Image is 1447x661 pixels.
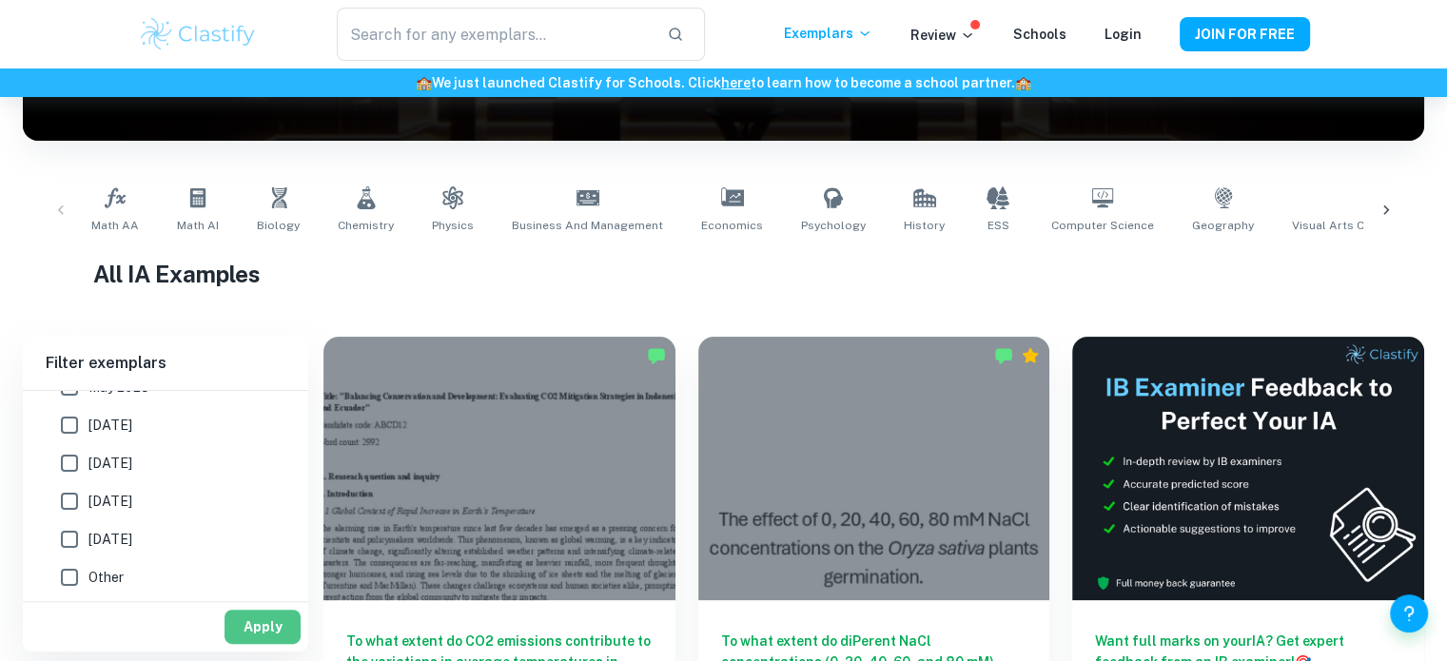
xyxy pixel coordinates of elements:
span: ESS [987,217,1009,234]
span: 🏫 [416,75,432,90]
span: Psychology [801,217,866,234]
button: Apply [225,610,301,644]
span: Geography [1192,217,1254,234]
a: Login [1105,27,1142,42]
input: Search for any exemplars... [337,8,651,61]
span: [DATE] [88,491,132,512]
span: [DATE] [88,529,132,550]
h6: Filter exemplars [23,337,308,390]
img: Thumbnail [1072,337,1424,600]
span: Physics [432,217,474,234]
a: Schools [1013,27,1066,42]
h1: All IA Examples [93,257,1355,291]
p: Exemplars [784,23,872,44]
div: Premium [1021,346,1040,365]
span: History [904,217,945,234]
span: Computer Science [1051,217,1154,234]
h6: We just launched Clastify for Schools. Click to learn how to become a school partner. [4,72,1443,93]
span: [DATE] [88,453,132,474]
p: Review [910,25,975,46]
button: JOIN FOR FREE [1180,17,1310,51]
span: Chemistry [338,217,394,234]
button: Help and Feedback [1390,594,1428,632]
img: Marked [994,346,1013,365]
span: Business and Management [512,217,663,234]
span: 🏫 [1015,75,1031,90]
img: Clastify logo [138,15,259,53]
span: Other [88,567,124,588]
span: Economics [701,217,763,234]
span: [DATE] [88,415,132,436]
span: Biology [257,217,300,234]
span: Math AI [177,217,219,234]
a: here [721,75,751,90]
img: Marked [647,346,666,365]
span: Math AA [91,217,139,234]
